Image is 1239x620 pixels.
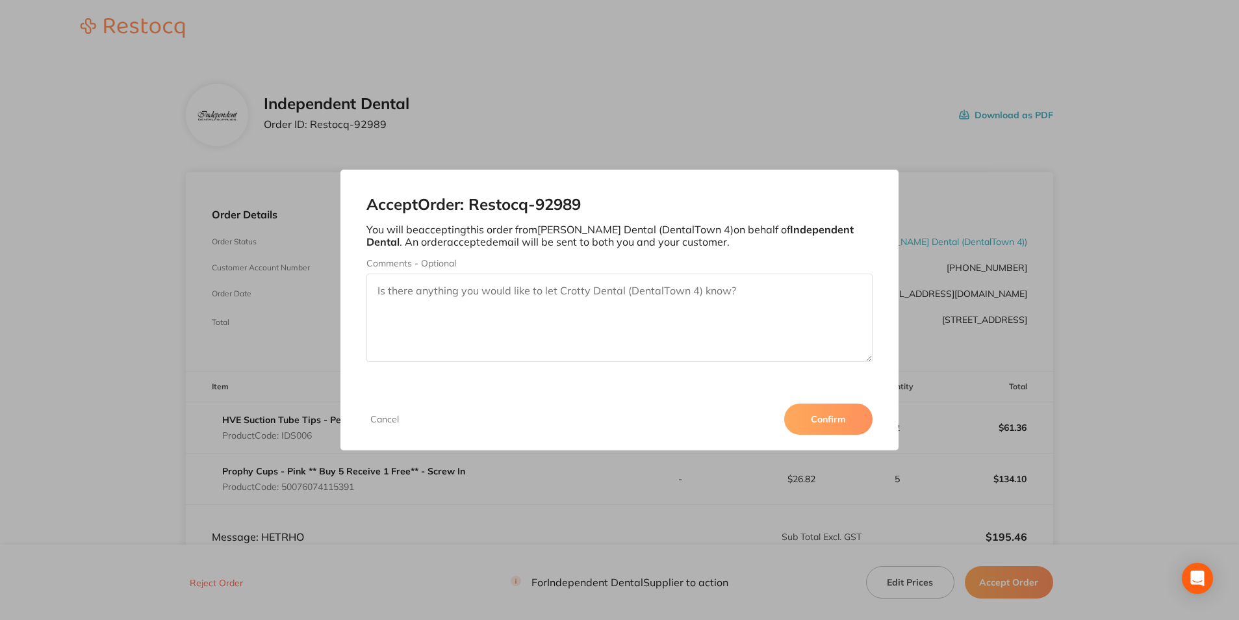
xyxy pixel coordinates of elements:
[1182,563,1213,594] div: Open Intercom Messenger
[366,223,854,248] b: Independent Dental
[366,413,403,425] button: Cancel
[366,224,872,248] p: You will be accepting this order from [PERSON_NAME] Dental (DentalTown 4) on behalf of . An order...
[366,196,872,214] h2: Accept Order: Restocq- 92989
[784,404,873,435] button: Confirm
[366,258,872,268] label: Comments - Optional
